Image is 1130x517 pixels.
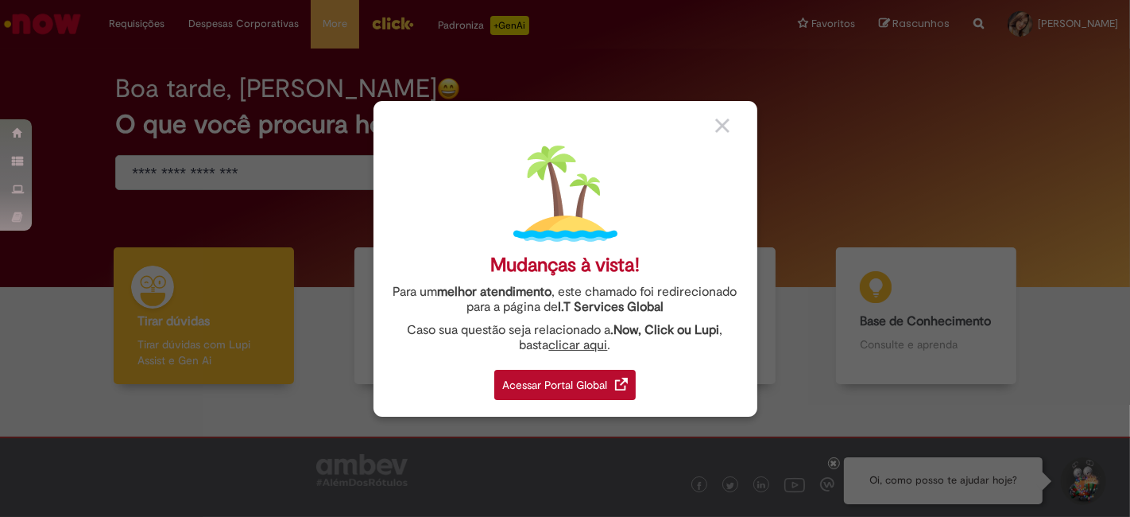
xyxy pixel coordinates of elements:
strong: melhor atendimento [438,284,552,300]
a: I.T Services Global [558,290,664,315]
img: island.png [513,142,617,246]
strong: .Now, Click ou Lupi [611,322,720,338]
a: Acessar Portal Global [494,361,636,400]
div: Mudanças à vista! [490,254,640,277]
img: redirect_link.png [615,378,628,391]
div: Caso sua questão seja relacionado a , basta . [385,323,745,353]
div: Para um , este chamado foi redirecionado para a página de [385,285,745,315]
img: close_button_grey.png [715,119,729,133]
a: clicar aqui [549,328,608,353]
div: Acessar Portal Global [494,370,636,400]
